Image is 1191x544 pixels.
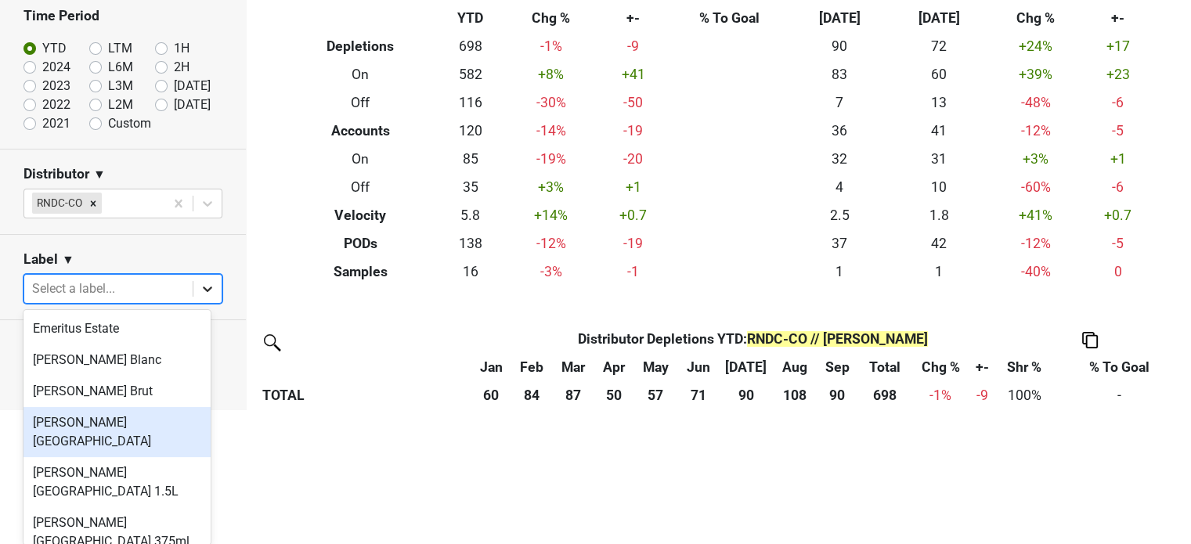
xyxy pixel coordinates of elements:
td: -19 % [504,146,597,174]
th: 698 [858,381,911,409]
h3: Time Period [23,8,222,24]
div: [PERSON_NAME] Brut [23,376,211,407]
td: -48 % [989,89,1082,117]
th: TOTAL [258,381,471,409]
th: Distributor Depletions YTD : [511,325,995,353]
label: LTM [108,39,132,58]
div: [PERSON_NAME][GEOGRAPHIC_DATA] 1.5L [23,457,211,507]
th: Accounts [284,117,437,146]
td: 13 [890,89,989,117]
div: [PERSON_NAME][GEOGRAPHIC_DATA] [23,407,211,457]
td: 1 [890,258,989,286]
label: 2023 [42,77,70,95]
td: -9 [597,33,669,61]
td: -19 [597,229,669,258]
th: May: activate to sort column ascending [633,353,678,381]
td: 116 [437,89,505,117]
th: 108 [773,381,817,409]
td: 42 [890,229,989,258]
td: +17 [1082,33,1153,61]
label: 2021 [42,114,70,133]
th: 60 [471,381,511,409]
td: 100% [994,381,1053,409]
th: [DATE] [890,5,989,33]
div: Emeritus Estate [23,313,211,344]
td: 83 [789,61,889,89]
td: 36 [789,117,889,146]
th: [DATE] [789,5,889,33]
td: 41 [890,117,989,146]
td: -12 % [989,229,1082,258]
th: Chg %: activate to sort column ascending [911,353,970,381]
td: 31 [890,146,989,174]
td: -50 [597,89,669,117]
td: -1 [597,258,669,286]
th: On [284,146,437,174]
td: +3 % [504,173,597,201]
td: +1 [597,173,669,201]
img: filter [258,329,283,354]
td: 4 [789,173,889,201]
label: L2M [108,95,133,114]
td: -20 [597,146,669,174]
td: +41 % [989,201,1082,229]
td: -12 % [989,117,1082,146]
label: L6M [108,58,133,77]
label: 2024 [42,58,70,77]
td: 0 [1082,258,1153,286]
th: YTD [437,5,505,33]
label: 1H [174,39,189,58]
th: +- [597,5,669,33]
th: Jun: activate to sort column ascending [678,353,720,381]
label: 2022 [42,95,70,114]
h3: Distributor [23,166,89,182]
th: Mar: activate to sort column ascending [551,353,594,381]
td: 1 [789,258,889,286]
th: Off [284,89,437,117]
th: +- [1082,5,1153,33]
label: Custom [108,114,151,133]
div: Remove RNDC-CO [85,193,102,213]
th: +-: activate to sort column ascending [970,353,995,381]
td: 1.8 [890,201,989,229]
td: -19 [597,117,669,146]
td: -6 [1082,173,1153,201]
td: -12 % [504,229,597,258]
th: Chg % [989,5,1082,33]
span: ▼ [93,165,106,184]
td: -6 [1082,89,1153,117]
td: 5.8 [437,201,505,229]
td: +24 % [989,33,1082,61]
td: 35 [437,173,505,201]
th: Shr %: activate to sort column ascending [994,353,1053,381]
th: Velocity [284,201,437,229]
td: +1 [1082,146,1153,174]
td: - [1054,381,1185,409]
th: &nbsp;: activate to sort column ascending [258,353,471,381]
td: -14 % [504,117,597,146]
img: Copy to clipboard [1082,332,1098,348]
div: RNDC-CO [32,193,85,213]
td: -40 % [989,258,1082,286]
td: +3 % [989,146,1082,174]
th: 90 [816,381,858,409]
td: +39 % [989,61,1082,89]
th: Depletions [284,33,437,61]
td: -5 [1082,229,1153,258]
td: -60 % [989,173,1082,201]
th: Off [284,173,437,201]
th: 71 [678,381,720,409]
td: 72 [890,33,989,61]
td: -30 % [504,89,597,117]
span: -9 [976,387,988,403]
td: +41 [597,61,669,89]
td: +0.7 [597,201,669,229]
td: -5 [1082,117,1153,146]
th: % To Goal: activate to sort column ascending [1054,353,1185,381]
td: 37 [789,229,889,258]
label: L3M [108,77,133,95]
label: [DATE] [174,77,211,95]
td: 60 [890,61,989,89]
td: 582 [437,61,505,89]
th: PODs [284,229,437,258]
